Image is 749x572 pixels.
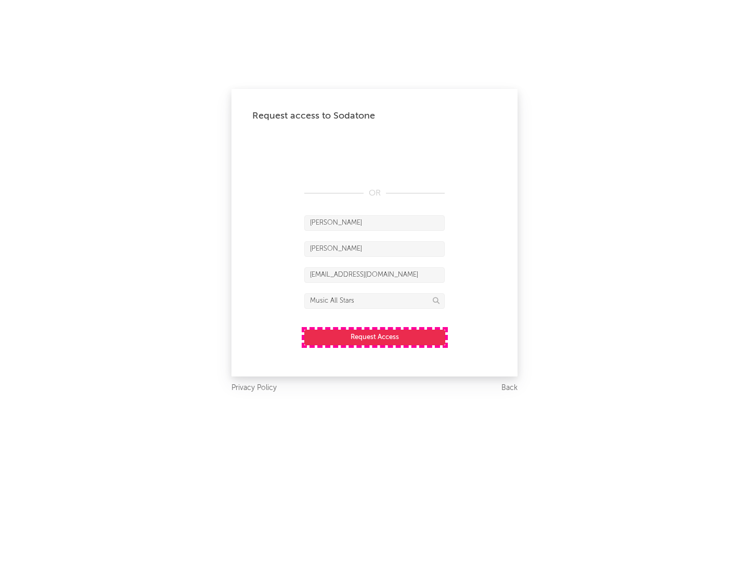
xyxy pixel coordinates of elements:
div: OR [304,187,445,200]
button: Request Access [304,330,445,345]
input: Email [304,267,445,283]
input: First Name [304,215,445,231]
div: Request access to Sodatone [252,110,497,122]
a: Back [501,382,518,395]
a: Privacy Policy [231,382,277,395]
input: Division [304,293,445,309]
input: Last Name [304,241,445,257]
